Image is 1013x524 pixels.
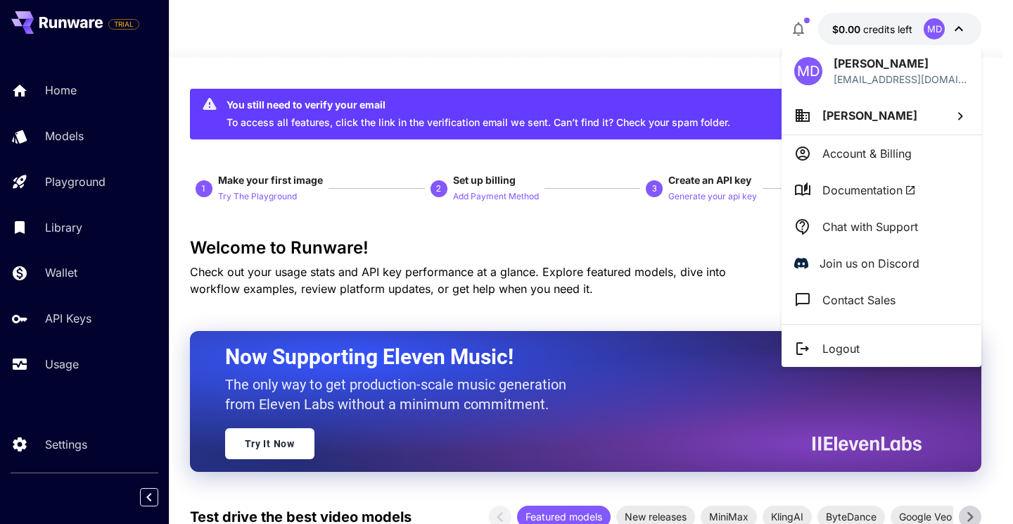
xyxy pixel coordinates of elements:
[782,96,981,135] button: [PERSON_NAME]
[822,108,917,123] span: [PERSON_NAME]
[834,72,969,87] p: [EMAIL_ADDRESS][DOMAIN_NAME]
[822,340,860,357] p: Logout
[822,292,896,308] p: Contact Sales
[820,255,919,272] p: Join us on Discord
[794,57,822,85] div: MD
[822,182,916,199] span: Documentation
[834,55,969,72] p: [PERSON_NAME]
[822,145,912,162] p: Account & Billing
[822,218,918,235] p: Chat with Support
[834,72,969,87] div: duquemarceloestrada@gmail.com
